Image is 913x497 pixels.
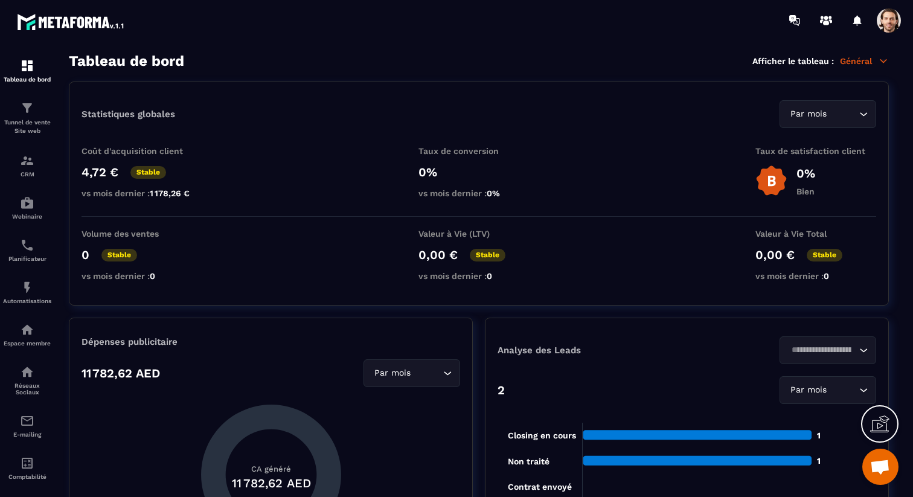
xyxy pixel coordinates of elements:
[82,248,89,262] p: 0
[755,229,876,239] p: Valeur à Vie Total
[3,382,51,396] p: Réseaux Sociaux
[787,107,829,121] span: Par mois
[20,322,34,337] img: automations
[755,271,876,281] p: vs mois dernier :
[3,447,51,489] a: accountantaccountantComptabilité
[130,166,166,179] p: Stable
[150,188,190,198] span: 1 178,26 €
[413,367,440,380] input: Search for option
[780,336,876,364] div: Search for option
[82,336,460,347] p: Dépenses publicitaire
[82,188,202,198] p: vs mois dernier :
[20,238,34,252] img: scheduler
[82,165,118,179] p: 4,72 €
[498,383,505,397] p: 2
[3,187,51,229] a: automationsautomationsWebinaire
[498,345,687,356] p: Analyse des Leads
[418,146,539,156] p: Taux de conversion
[755,248,795,262] p: 0,00 €
[829,383,856,397] input: Search for option
[487,271,492,281] span: 0
[508,457,549,466] tspan: Non traité
[829,107,856,121] input: Search for option
[780,376,876,404] div: Search for option
[418,188,539,198] p: vs mois dernier :
[3,92,51,144] a: formationformationTunnel de vente Site web
[20,414,34,428] img: email
[862,449,899,485] div: Ouvrir le chat
[470,249,505,261] p: Stable
[82,146,202,156] p: Coût d'acquisition client
[3,118,51,135] p: Tunnel de vente Site web
[3,255,51,262] p: Planificateur
[796,187,815,196] p: Bien
[82,271,202,281] p: vs mois dernier :
[3,229,51,271] a: schedulerschedulerPlanificateur
[3,50,51,92] a: formationformationTableau de bord
[807,249,842,261] p: Stable
[787,383,829,397] span: Par mois
[69,53,184,69] h3: Tableau de bord
[3,431,51,438] p: E-mailing
[150,271,155,281] span: 0
[824,271,829,281] span: 0
[755,146,876,156] p: Taux de satisfaction client
[82,109,175,120] p: Statistiques globales
[3,76,51,83] p: Tableau de bord
[3,473,51,480] p: Comptabilité
[487,188,500,198] span: 0%
[752,56,834,66] p: Afficher le tableau :
[780,100,876,128] div: Search for option
[508,482,572,492] tspan: Contrat envoyé
[418,271,539,281] p: vs mois dernier :
[20,365,34,379] img: social-network
[82,229,202,239] p: Volume des ventes
[82,366,160,380] p: 11 782,62 AED
[787,344,856,357] input: Search for option
[17,11,126,33] img: logo
[3,298,51,304] p: Automatisations
[364,359,460,387] div: Search for option
[3,144,51,187] a: formationformationCRM
[3,313,51,356] a: automationsautomationsEspace membre
[418,229,539,239] p: Valeur à Vie (LTV)
[508,431,576,441] tspan: Closing en cours
[840,56,889,66] p: Général
[3,271,51,313] a: automationsautomationsAutomatisations
[418,248,458,262] p: 0,00 €
[20,280,34,295] img: automations
[371,367,413,380] span: Par mois
[3,405,51,447] a: emailemailE-mailing
[3,340,51,347] p: Espace membre
[3,356,51,405] a: social-networksocial-networkRéseaux Sociaux
[796,166,815,181] p: 0%
[755,165,787,197] img: b-badge-o.b3b20ee6.svg
[20,153,34,168] img: formation
[3,213,51,220] p: Webinaire
[418,165,539,179] p: 0%
[20,196,34,210] img: automations
[20,456,34,470] img: accountant
[3,171,51,178] p: CRM
[20,59,34,73] img: formation
[20,101,34,115] img: formation
[101,249,137,261] p: Stable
